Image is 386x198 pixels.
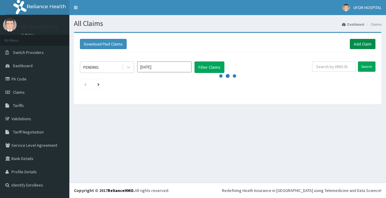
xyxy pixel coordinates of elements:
[80,39,127,49] button: Download Paid Claims
[74,20,381,27] h1: All Claims
[13,129,44,135] span: Tariff Negotiation
[195,61,224,73] button: Filter Claims
[13,103,24,108] span: Tariffs
[353,5,381,10] span: UFOR HOSPITAL
[74,188,135,193] strong: Copyright © 2017 .
[222,187,381,193] div: Redefining Heath Insurance in [GEOGRAPHIC_DATA] using Telemedicine and Data Science!
[13,63,33,68] span: Dashboard
[350,39,375,49] a: Add Claim
[13,50,44,55] span: Switch Providers
[365,22,381,27] li: Claims
[84,81,87,87] a: Previous page
[342,4,350,11] img: User Image
[97,81,100,87] a: Next page
[3,18,17,32] img: User Image
[21,24,59,30] p: UFOR HOSPITAL
[219,67,237,85] svg: audio-loading
[137,61,191,72] input: Select Month and Year
[13,90,25,95] span: Claims
[312,61,356,72] input: Search by HMO ID
[21,33,36,37] a: Online
[108,188,134,193] a: RelianceHMO
[342,22,364,27] a: Dashboard
[69,183,386,198] footer: All rights reserved.
[358,61,375,72] input: Search
[83,64,99,70] div: PENDING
